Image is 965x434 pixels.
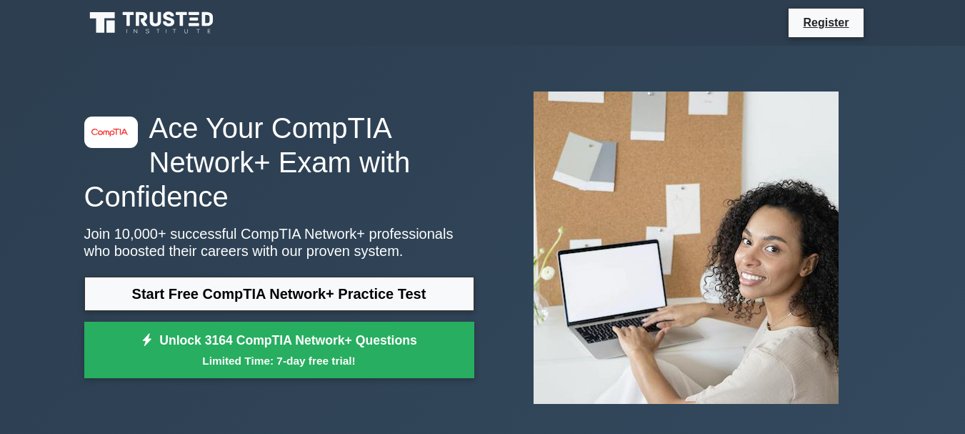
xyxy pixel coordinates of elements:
[794,14,857,31] a: Register
[84,322,474,379] a: Unlock 3164 CompTIA Network+ QuestionsLimited Time: 7-day free trial!
[84,277,474,311] a: Start Free CompTIA Network+ Practice Test
[84,111,474,214] h1: Ace Your CompTIA Network+ Exam with Confidence
[84,225,474,260] p: Join 10,000+ successful CompTIA Network+ professionals who boosted their careers with our proven ...
[102,352,456,369] small: Limited Time: 7-day free trial!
